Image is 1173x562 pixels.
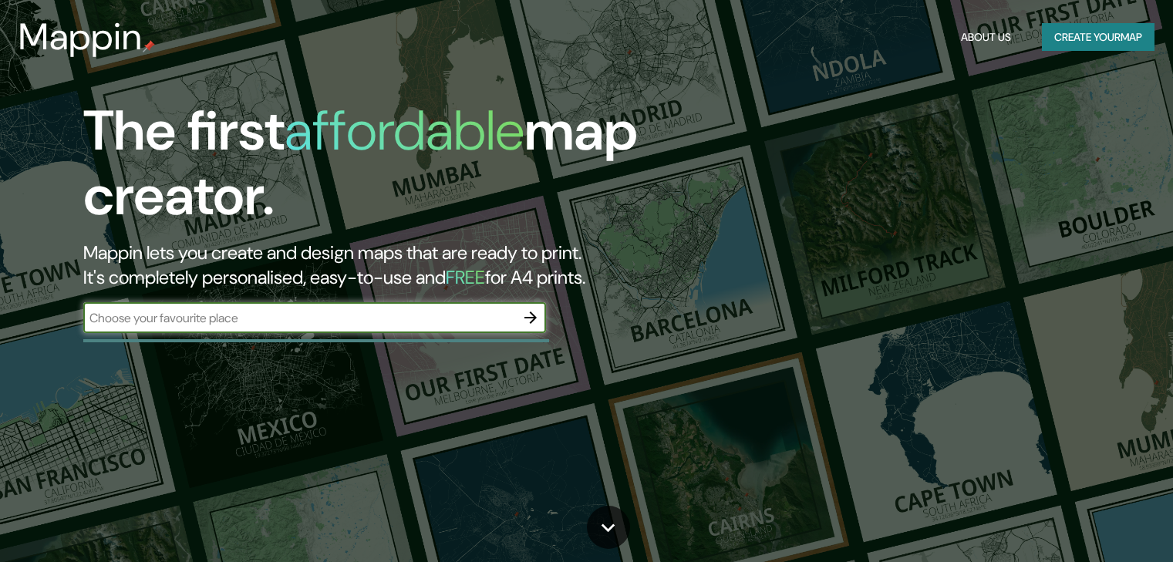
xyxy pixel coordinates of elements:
h5: FREE [446,265,485,289]
button: Create yourmap [1042,23,1154,52]
input: Choose your favourite place [83,309,515,327]
button: About Us [955,23,1017,52]
h3: Mappin [19,15,143,59]
img: mappin-pin [143,40,155,52]
h2: Mappin lets you create and design maps that are ready to print. It's completely personalised, eas... [83,241,670,290]
h1: The first map creator. [83,99,670,241]
h1: affordable [285,95,524,167]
